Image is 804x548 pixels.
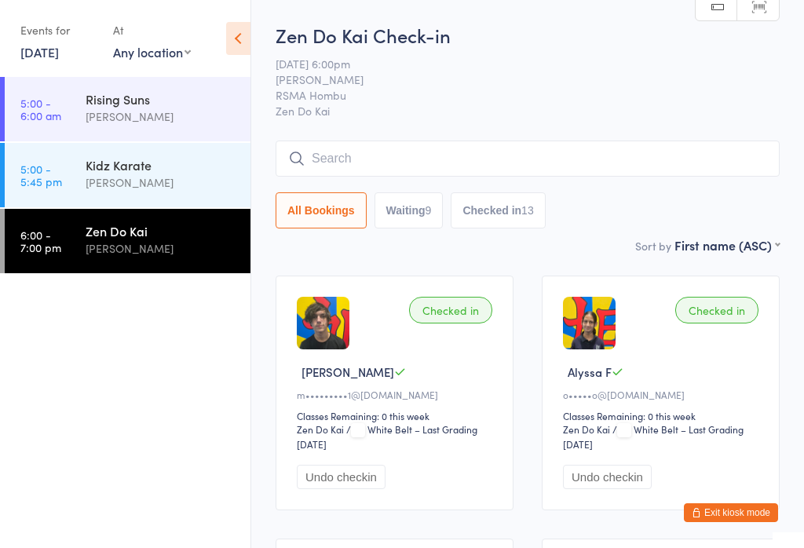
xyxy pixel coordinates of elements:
[276,22,780,48] h2: Zen Do Kai Check-in
[276,103,780,119] span: Zen Do Kai
[5,209,250,273] a: 6:00 -7:00 pmZen Do Kai[PERSON_NAME]
[276,56,755,71] span: [DATE] 6:00pm
[276,141,780,177] input: Search
[563,388,763,401] div: o•••••o@[DOMAIN_NAME]
[86,108,237,126] div: [PERSON_NAME]
[674,236,780,254] div: First name (ASC)
[375,192,444,228] button: Waiting9
[86,156,237,174] div: Kidz Karate
[86,174,237,192] div: [PERSON_NAME]
[20,17,97,43] div: Events for
[276,87,755,103] span: RSMA Hombu
[521,204,534,217] div: 13
[113,17,191,43] div: At
[20,43,59,60] a: [DATE]
[635,238,671,254] label: Sort by
[86,239,237,258] div: [PERSON_NAME]
[563,422,610,436] div: Zen Do Kai
[276,71,755,87] span: [PERSON_NAME]
[5,143,250,207] a: 5:00 -5:45 pmKidz Karate[PERSON_NAME]
[20,97,61,122] time: 5:00 - 6:00 am
[297,465,386,489] button: Undo checkin
[684,503,778,522] button: Exit kiosk mode
[301,364,394,380] span: [PERSON_NAME]
[276,192,367,228] button: All Bookings
[563,297,616,349] img: image1750841435.png
[426,204,432,217] div: 9
[451,192,545,228] button: Checked in13
[297,409,497,422] div: Classes Remaining: 0 this week
[5,77,250,141] a: 5:00 -6:00 amRising Suns[PERSON_NAME]
[20,163,62,188] time: 5:00 - 5:45 pm
[297,422,344,436] div: Zen Do Kai
[113,43,191,60] div: Any location
[297,297,349,349] img: image1754991982.png
[568,364,612,380] span: Alyssa F
[409,297,492,323] div: Checked in
[297,422,477,451] span: / White Belt – Last Grading [DATE]
[86,222,237,239] div: Zen Do Kai
[563,465,652,489] button: Undo checkin
[675,297,758,323] div: Checked in
[563,422,744,451] span: / White Belt – Last Grading [DATE]
[297,388,497,401] div: m•••••••••1@[DOMAIN_NAME]
[86,90,237,108] div: Rising Suns
[563,409,763,422] div: Classes Remaining: 0 this week
[20,228,61,254] time: 6:00 - 7:00 pm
